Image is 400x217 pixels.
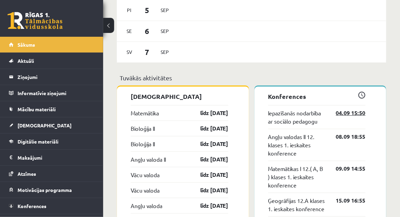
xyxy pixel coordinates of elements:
span: Pi [122,5,137,15]
a: [DEMOGRAPHIC_DATA] [9,117,95,133]
a: Bioloģija II [131,124,155,133]
a: Angļu valoda II [131,155,166,163]
span: 6 [137,25,158,37]
a: Informatīvie ziņojumi [9,85,95,101]
a: 09.09 14:55 [326,164,366,173]
legend: Maksājumi [18,150,95,165]
span: Motivācijas programma [18,187,72,193]
a: līdz [DATE] [188,202,228,210]
span: Sep [158,5,172,15]
a: 15.09 16:55 [326,196,366,205]
a: Matemātikas I 12.( A, B ) klases 1. ieskaites konference [268,164,326,189]
a: Sākums [9,37,95,53]
legend: Ziņojumi [18,69,95,85]
span: Konferences [18,203,46,209]
a: līdz [DATE] [188,140,228,148]
a: Konferences [9,198,95,214]
a: Matemātika [131,109,159,117]
span: Sākums [18,42,35,48]
a: Mācību materiāli [9,101,95,117]
a: līdz [DATE] [188,186,228,194]
a: Ģeogrāfijas 12.A klases 1. ieskaites konference [268,196,326,213]
p: Konferences [268,92,366,101]
a: 08.09 18:55 [326,133,366,141]
span: 5 [137,4,158,16]
span: Atzīmes [18,171,36,177]
span: Sep [158,47,172,57]
a: Angļu valodas II 12. klases 1. ieskaites konference [268,133,326,157]
p: [DEMOGRAPHIC_DATA] [131,92,228,101]
a: Vācu valoda [131,171,160,179]
a: Angļu valoda [131,202,162,210]
legend: Informatīvie ziņojumi [18,85,95,101]
span: Mācību materiāli [18,106,56,112]
a: Bioloģija II [131,140,155,148]
a: līdz [DATE] [188,124,228,133]
p: Tuvākās aktivitātes [120,73,383,82]
a: Vācu valoda [131,186,160,194]
a: Motivācijas programma [9,182,95,198]
span: Sv [122,47,137,57]
a: Atzīmes [9,166,95,182]
a: līdz [DATE] [188,171,228,179]
a: līdz [DATE] [188,155,228,163]
a: līdz [DATE] [188,109,228,117]
span: Digitālie materiāli [18,138,58,145]
span: 7 [137,46,158,58]
a: Iepazīšanās nodarbība ar sociālo pedagogu [268,109,326,125]
span: Aktuāli [18,58,34,64]
a: Aktuāli [9,53,95,69]
a: Digitālie materiāli [9,134,95,149]
span: Sep [158,26,172,36]
a: Rīgas 1. Tālmācības vidusskola [8,12,63,29]
span: [DEMOGRAPHIC_DATA] [18,122,72,128]
a: Maksājumi [9,150,95,165]
a: Ziņojumi [9,69,95,85]
span: Se [122,26,137,36]
a: 04.09 15:50 [326,109,366,117]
